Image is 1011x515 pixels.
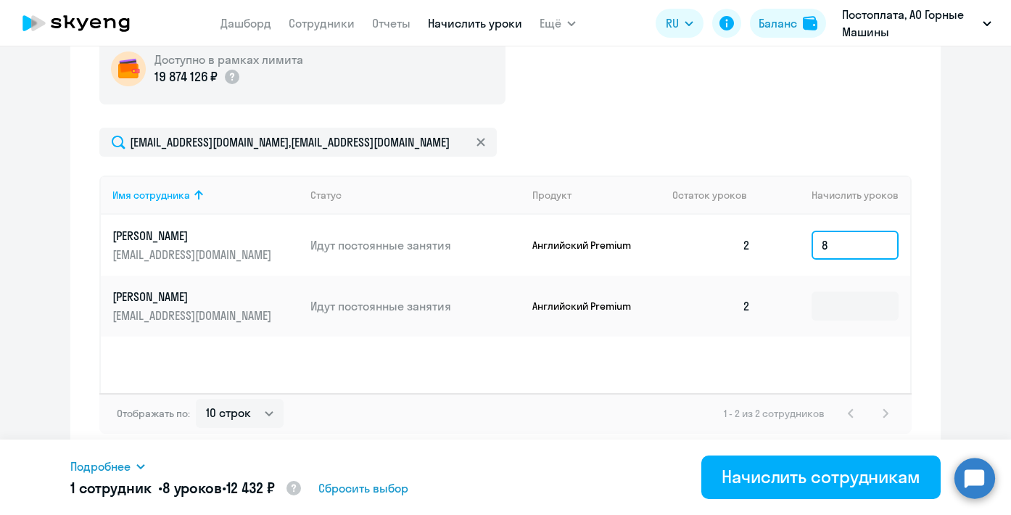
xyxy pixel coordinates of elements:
[112,189,299,202] div: Имя сотрудника
[318,479,408,497] span: Сбросить выбор
[310,237,521,253] p: Идут постоянные занятия
[99,128,497,157] input: Поиск по имени, email, продукту или статусу
[154,51,303,67] h5: Доступно в рамках лимита
[701,456,941,499] button: Начислить сотрудникам
[656,9,703,38] button: RU
[111,51,146,86] img: wallet-circle.png
[722,465,920,488] div: Начислить сотрудникам
[70,478,302,500] h5: 1 сотрудник • •
[842,6,977,41] p: Постоплата, АО Горные Машины
[759,15,797,32] div: Баланс
[310,189,342,202] div: Статус
[428,16,522,30] a: Начислить уроки
[724,407,825,420] span: 1 - 2 из 2 сотрудников
[672,189,762,202] div: Остаток уроков
[112,189,190,202] div: Имя сотрудника
[226,479,275,497] span: 12 432 ₽
[532,300,641,313] p: Английский Premium
[112,289,299,324] a: [PERSON_NAME][EMAIL_ADDRESS][DOMAIN_NAME]
[112,228,275,244] p: [PERSON_NAME]
[112,247,275,263] p: [EMAIL_ADDRESS][DOMAIN_NAME]
[310,298,521,314] p: Идут постоянные занятия
[70,458,131,475] span: Подробнее
[112,228,299,263] a: [PERSON_NAME][EMAIL_ADDRESS][DOMAIN_NAME]
[672,189,747,202] span: Остаток уроков
[661,276,762,337] td: 2
[762,176,910,215] th: Начислить уроков
[835,6,999,41] button: Постоплата, АО Горные Машины
[154,67,218,86] p: 19 874 126 ₽
[661,215,762,276] td: 2
[803,16,817,30] img: balance
[540,9,576,38] button: Ещё
[220,16,271,30] a: Дашборд
[372,16,410,30] a: Отчеты
[532,239,641,252] p: Английский Premium
[310,189,521,202] div: Статус
[112,308,275,324] p: [EMAIL_ADDRESS][DOMAIN_NAME]
[162,479,222,497] span: 8 уроков
[540,15,561,32] span: Ещё
[289,16,355,30] a: Сотрудники
[117,407,190,420] span: Отображать по:
[532,189,661,202] div: Продукт
[532,189,571,202] div: Продукт
[666,15,679,32] span: RU
[112,289,275,305] p: [PERSON_NAME]
[750,9,826,38] button: Балансbalance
